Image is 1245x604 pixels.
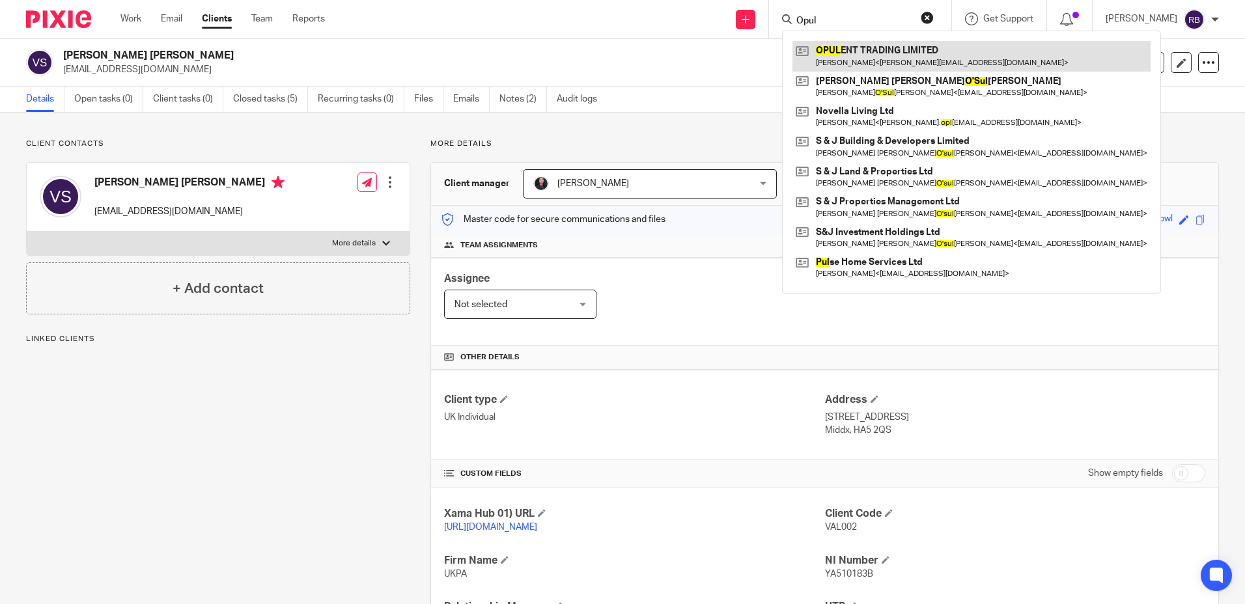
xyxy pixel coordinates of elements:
[795,16,912,27] input: Search
[26,49,53,76] img: svg%3E
[825,523,857,532] span: VAL002
[120,12,141,25] a: Work
[40,176,81,217] img: svg%3E
[557,87,607,112] a: Audit logs
[444,507,824,521] h4: Xama Hub 01) URL
[173,279,264,299] h4: + Add contact
[825,393,1205,407] h4: Address
[1088,467,1163,480] label: Show empty fields
[26,334,410,344] p: Linked clients
[233,87,308,112] a: Closed tasks (5)
[825,570,873,579] span: YA510183B
[533,176,549,191] img: MicrosoftTeams-image.jfif
[332,238,376,249] p: More details
[63,49,846,62] h2: [PERSON_NAME] [PERSON_NAME]
[202,12,232,25] a: Clients
[444,393,824,407] h4: Client type
[557,179,629,188] span: [PERSON_NAME]
[499,87,547,112] a: Notes (2)
[430,139,1219,149] p: More details
[272,176,285,189] i: Primary
[444,469,824,479] h4: CUSTOM FIELDS
[453,87,490,112] a: Emails
[825,424,1205,437] p: Middx, HA5 2QS
[825,507,1205,521] h4: Client Code
[153,87,223,112] a: Client tasks (0)
[251,12,273,25] a: Team
[94,176,285,192] h4: [PERSON_NAME] [PERSON_NAME]
[444,273,490,284] span: Assignee
[63,63,1042,76] p: [EMAIL_ADDRESS][DOMAIN_NAME]
[26,10,91,28] img: Pixie
[414,87,443,112] a: Files
[318,87,404,112] a: Recurring tasks (0)
[26,139,410,149] p: Client contacts
[455,300,507,309] span: Not selected
[444,177,510,190] h3: Client manager
[74,87,143,112] a: Open tasks (0)
[1106,12,1177,25] p: [PERSON_NAME]
[444,570,467,579] span: UKPA
[825,554,1205,568] h4: NI Number
[292,12,325,25] a: Reports
[460,240,538,251] span: Team assignments
[921,11,934,24] button: Clear
[161,12,182,25] a: Email
[460,352,520,363] span: Other details
[444,523,537,532] a: [URL][DOMAIN_NAME]
[444,411,824,424] p: UK Individual
[441,213,665,226] p: Master code for secure communications and files
[825,411,1205,424] p: [STREET_ADDRESS]
[94,205,285,218] p: [EMAIL_ADDRESS][DOMAIN_NAME]
[444,554,824,568] h4: Firm Name
[1184,9,1205,30] img: svg%3E
[983,14,1033,23] span: Get Support
[26,87,64,112] a: Details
